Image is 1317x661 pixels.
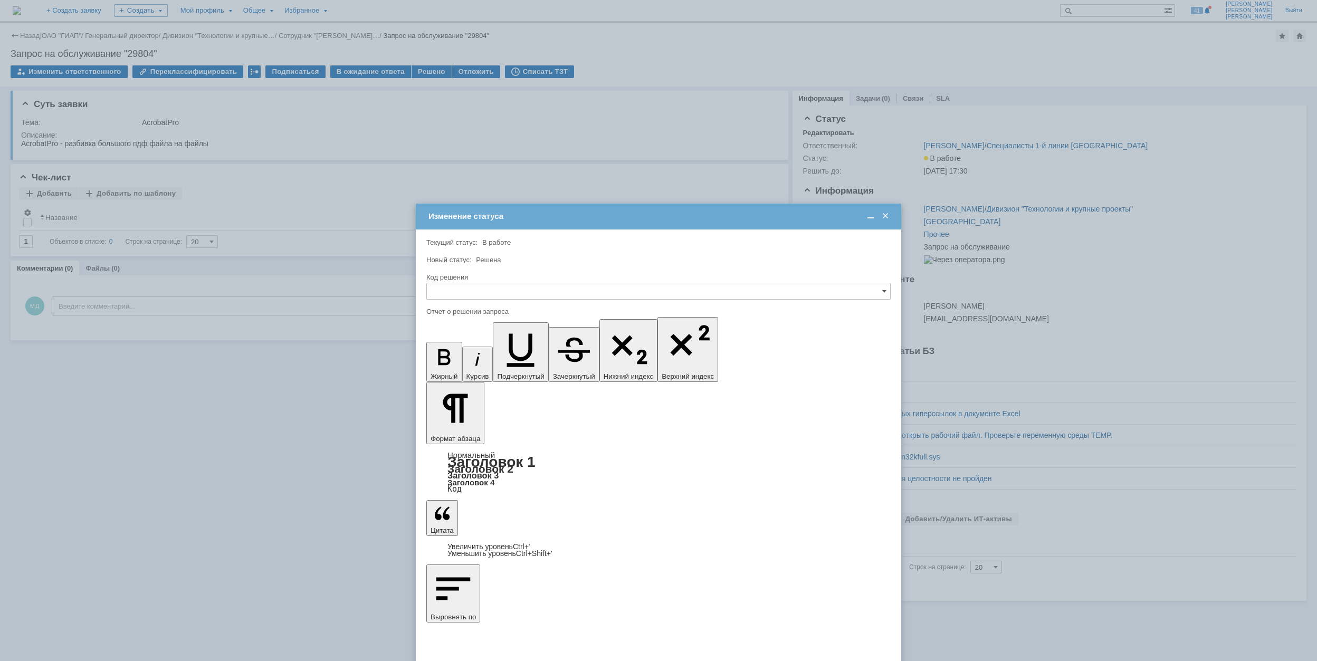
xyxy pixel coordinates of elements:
[662,372,714,380] span: Верхний индекс
[426,238,478,246] label: Текущий статус:
[880,212,891,221] span: Закрыть
[865,212,876,221] span: Свернуть (Ctrl + M)
[426,342,462,382] button: Жирный
[447,542,530,551] a: Increase
[549,327,599,382] button: Зачеркнутый
[447,484,462,494] a: Код
[426,543,891,557] div: Цитата
[447,451,495,459] a: Нормальный
[553,372,595,380] span: Зачеркнутый
[431,526,454,534] span: Цитата
[513,542,530,551] span: Ctrl+'
[426,274,889,281] div: Код решения
[466,372,489,380] span: Курсив
[657,317,718,382] button: Верхний индекс
[482,238,511,246] span: В работе
[426,308,889,315] div: Отчет о решении запроса
[462,347,493,382] button: Курсив
[493,322,548,382] button: Подчеркнутый
[431,372,458,380] span: Жирный
[426,382,484,444] button: Формат абзаца
[599,319,658,382] button: Нижний индекс
[447,471,499,480] a: Заголовок 3
[447,549,552,558] a: Decrease
[431,435,480,443] span: Формат абзаца
[447,454,536,470] a: Заголовок 1
[476,256,501,264] span: Решена
[447,463,513,475] a: Заголовок 2
[431,613,476,621] span: Выровнять по
[426,564,480,622] button: Выровнять по
[604,372,654,380] span: Нижний индекс
[516,549,552,558] span: Ctrl+Shift+'
[428,212,891,221] div: Изменение статуса
[497,372,544,380] span: Подчеркнутый
[447,478,494,487] a: Заголовок 4
[426,452,891,493] div: Формат абзаца
[426,256,472,264] label: Новый статус:
[426,500,458,536] button: Цитата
